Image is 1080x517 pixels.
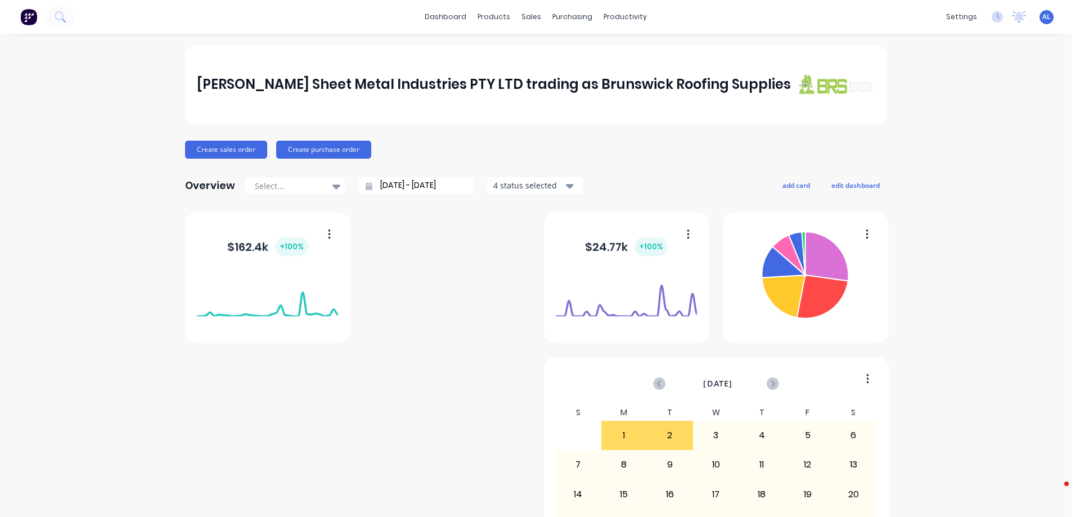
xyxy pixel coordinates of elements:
[556,480,601,509] div: 14
[275,237,308,256] div: + 100 %
[694,451,739,479] div: 10
[276,141,371,159] button: Create purchase order
[227,237,308,256] div: $ 162.4k
[20,8,37,25] img: Factory
[487,177,583,194] button: 4 status selected
[647,421,692,449] div: 2
[694,421,739,449] div: 3
[830,404,876,421] div: S
[602,451,647,479] div: 8
[555,404,601,421] div: S
[185,174,235,197] div: Overview
[775,178,817,192] button: add card
[824,178,887,192] button: edit dashboard
[493,179,564,191] div: 4 status selected
[556,451,601,479] div: 7
[185,141,267,159] button: Create sales order
[647,451,692,479] div: 9
[785,480,830,509] div: 19
[785,404,831,421] div: F
[693,404,739,421] div: W
[739,421,784,449] div: 4
[694,480,739,509] div: 17
[598,8,652,25] div: productivity
[547,8,598,25] div: purchasing
[602,421,647,449] div: 1
[785,421,830,449] div: 5
[831,421,876,449] div: 6
[602,480,647,509] div: 15
[197,73,791,96] div: [PERSON_NAME] Sheet Metal Industries PTY LTD trading as Brunswick Roofing Supplies
[601,404,647,421] div: M
[940,8,983,25] div: settings
[1042,12,1051,22] span: AL
[739,404,785,421] div: T
[796,74,875,95] img: J A Sheet Metal Industries PTY LTD trading as Brunswick Roofing Supplies
[1042,479,1069,506] iframe: Intercom live chat
[647,404,693,421] div: T
[472,8,516,25] div: products
[785,451,830,479] div: 12
[585,237,668,256] div: $ 24.77k
[831,480,876,509] div: 20
[419,8,472,25] a: dashboard
[516,8,547,25] div: sales
[739,451,784,479] div: 11
[739,480,784,509] div: 18
[634,237,668,256] div: + 100 %
[647,480,692,509] div: 16
[703,377,732,390] span: [DATE]
[831,451,876,479] div: 13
